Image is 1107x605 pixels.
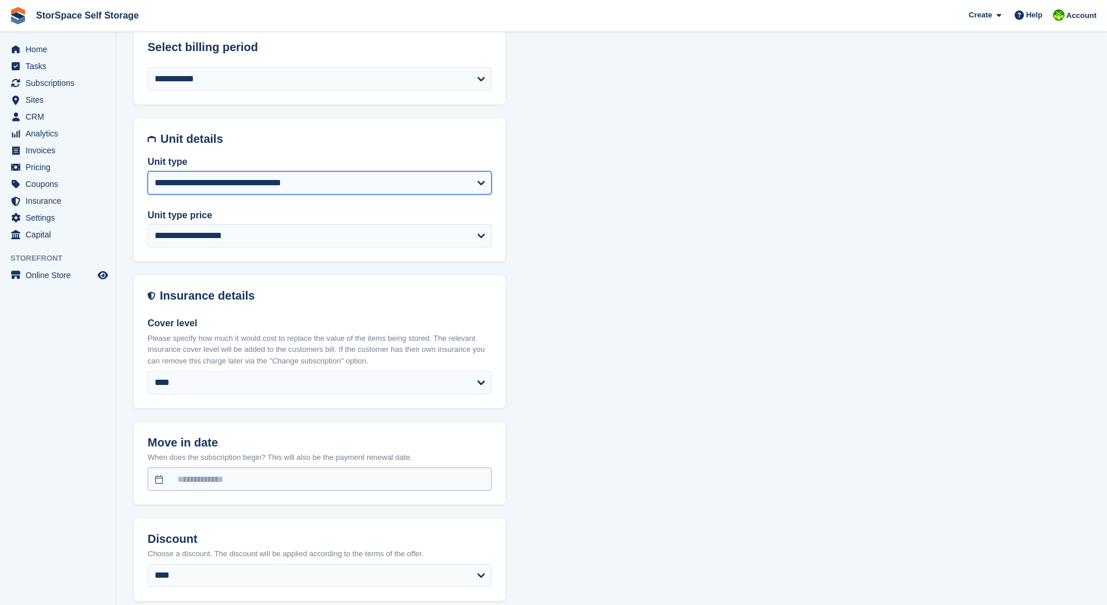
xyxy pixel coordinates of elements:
[26,58,95,74] span: Tasks
[6,193,110,209] a: menu
[26,92,95,108] span: Sites
[26,267,95,283] span: Online Store
[6,267,110,283] a: menu
[1053,9,1065,21] img: paul catt
[26,109,95,125] span: CRM
[26,159,95,175] span: Pricing
[6,75,110,91] a: menu
[6,142,110,159] a: menu
[26,41,95,57] span: Home
[160,132,492,146] h2: Unit details
[26,125,95,142] span: Analytics
[26,176,95,192] span: Coupons
[148,289,155,302] img: insurance-details-icon-731ffda60807649b61249b889ba3c5e2b5c27d34e2e1fb37a309f0fde93ff34a.svg
[26,75,95,91] span: Subscriptions
[6,125,110,142] a: menu
[969,9,992,21] span: Create
[6,210,110,226] a: menu
[31,6,144,25] a: StorSpace Self Storage
[148,436,492,449] h2: Move in date
[6,159,110,175] a: menu
[6,58,110,74] a: menu
[6,92,110,108] a: menu
[26,142,95,159] span: Invoices
[6,176,110,192] a: menu
[160,289,492,302] h2: Insurance details
[6,41,110,57] a: menu
[148,548,492,560] p: Choose a discount. The discount will be applied according to the terms of the offer.
[148,333,492,367] p: Please specify how much it would cost to replace the value of the items being stored. The relevan...
[148,155,492,169] label: Unit type
[1066,10,1097,21] span: Account
[148,532,492,546] h2: Discount
[26,193,95,209] span: Insurance
[148,132,156,146] img: unit-details-icon-595b0c5c156355b767ba7b61e002efae458ec76ed5ec05730b8e856ff9ea34a9.svg
[148,208,492,222] label: Unit type price
[9,7,27,24] img: stora-icon-8386f47178a22dfd0bd8f6a31ec36ba5ce8667c1dd55bd0f319d3a0aa187defe.svg
[26,210,95,226] span: Settings
[148,316,492,330] label: Cover level
[10,253,116,264] span: Storefront
[148,452,492,463] p: When does the subscription begin? This will also be the payment renewal date.
[1026,9,1042,21] span: Help
[26,226,95,243] span: Capital
[148,41,492,54] h2: Select billing period
[6,109,110,125] a: menu
[96,268,110,282] a: Preview store
[6,226,110,243] a: menu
